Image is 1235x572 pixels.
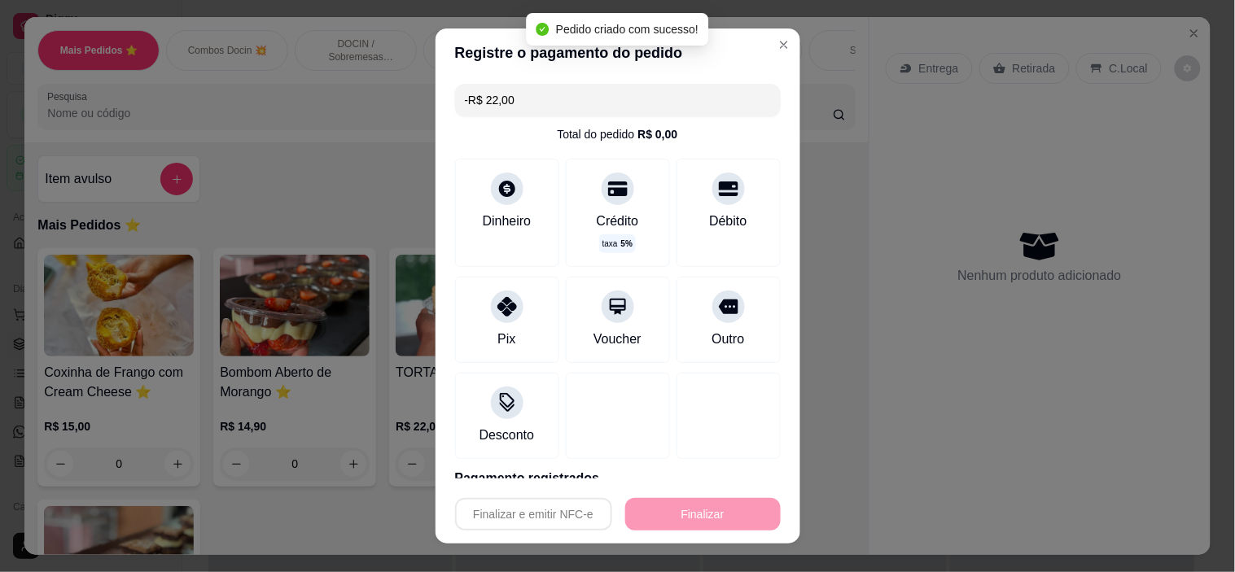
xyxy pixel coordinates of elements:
[556,23,699,36] span: Pedido criado com sucesso!
[621,238,633,250] span: 5 %
[465,84,771,116] input: Ex.: hambúrguer de cordeiro
[455,469,781,488] p: Pagamento registrados
[597,212,639,231] div: Crédito
[480,426,535,445] div: Desconto
[483,212,532,231] div: Dinheiro
[557,126,677,142] div: Total do pedido
[709,212,747,231] div: Débito
[712,330,744,349] div: Outro
[602,238,633,250] p: taxa
[497,330,515,349] div: Pix
[536,23,550,36] span: check-circle
[637,126,677,142] div: R$ 0,00
[436,28,800,77] header: Registre o pagamento do pedido
[771,32,797,58] button: Close
[593,330,642,349] div: Voucher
